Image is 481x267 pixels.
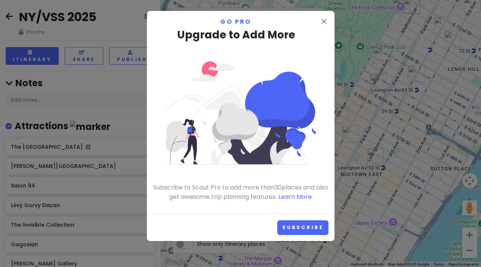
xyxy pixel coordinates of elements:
a: Learn More [278,192,312,201]
img: Person looking at mountains, tree, and sun [165,61,316,164]
a: Subscribe [277,220,328,235]
button: Close [319,17,328,27]
i: close [319,17,328,26]
h3: Upgrade to Add More [153,27,328,44]
p: Go Pro [153,17,328,27]
p: Subscribe to Scout Pro to add more than 30 places and also get awesome trip planning features. [153,183,328,202]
